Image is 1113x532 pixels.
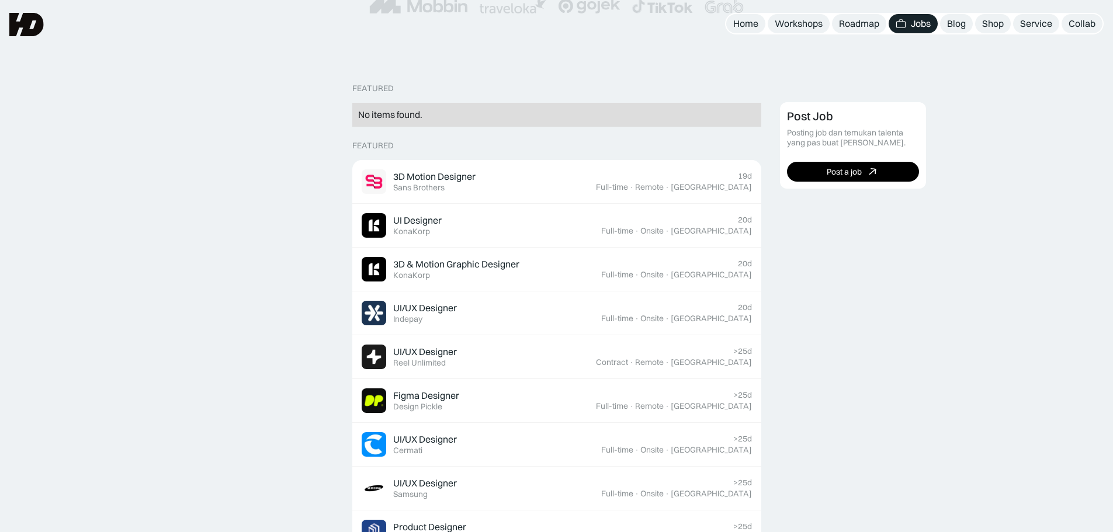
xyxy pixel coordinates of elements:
[665,401,670,411] div: ·
[352,467,761,510] a: Job ImageUI/UX DesignerSamsung>25dFull-time·Onsite·[GEOGRAPHIC_DATA]
[1013,14,1059,33] a: Service
[352,141,394,151] div: Featured
[733,390,752,400] div: >25d
[393,390,459,402] div: Figma Designer
[671,182,752,192] div: [GEOGRAPHIC_DATA]
[635,182,664,192] div: Remote
[947,18,966,30] div: Blog
[596,182,628,192] div: Full-time
[889,14,938,33] a: Jobs
[596,357,628,367] div: Contract
[1062,14,1102,33] a: Collab
[393,171,476,183] div: 3D Motion Designer
[629,182,634,192] div: ·
[393,346,457,358] div: UI/UX Designer
[640,489,664,499] div: Onsite
[393,258,519,270] div: 3D & Motion Graphic Designer
[665,314,670,324] div: ·
[601,226,633,236] div: Full-time
[665,226,670,236] div: ·
[601,445,633,455] div: Full-time
[726,14,765,33] a: Home
[1020,18,1052,30] div: Service
[362,388,386,413] img: Job Image
[629,401,634,411] div: ·
[635,401,664,411] div: Remote
[911,18,931,30] div: Jobs
[393,489,428,499] div: Samsung
[352,204,761,248] a: Job ImageUI DesignerKonaKorp20dFull-time·Onsite·[GEOGRAPHIC_DATA]
[775,18,823,30] div: Workshops
[629,357,634,367] div: ·
[733,346,752,356] div: >25d
[393,270,430,280] div: KonaKorp
[601,314,633,324] div: Full-time
[975,14,1011,33] a: Shop
[733,18,758,30] div: Home
[634,226,639,236] div: ·
[665,445,670,455] div: ·
[352,248,761,291] a: Job Image3D & Motion Graphic DesignerKonaKorp20dFull-time·Onsite·[GEOGRAPHIC_DATA]
[640,314,664,324] div: Onsite
[787,162,919,182] a: Post a job
[393,446,422,455] div: Cermati
[671,489,752,499] div: [GEOGRAPHIC_DATA]
[671,270,752,280] div: [GEOGRAPHIC_DATA]
[362,257,386,281] img: Job Image
[982,18,1004,30] div: Shop
[362,169,386,194] img: Job Image
[393,227,430,237] div: KonaKorp
[665,489,670,499] div: ·
[634,489,639,499] div: ·
[393,358,446,368] div: Reel Unlimited
[738,215,752,225] div: 20d
[733,521,752,531] div: >25d
[738,171,752,181] div: 19d
[634,314,639,324] div: ·
[665,182,670,192] div: ·
[768,14,830,33] a: Workshops
[635,357,664,367] div: Remote
[596,401,628,411] div: Full-time
[393,477,457,489] div: UI/UX Designer
[362,301,386,325] img: Job Image
[352,335,761,379] a: Job ImageUI/UX DesignerReel Unlimited>25dContract·Remote·[GEOGRAPHIC_DATA]
[352,84,394,93] div: Featured
[738,302,752,312] div: 20d
[358,109,755,121] div: No items found.
[393,402,442,412] div: Design Pickle
[671,401,752,411] div: [GEOGRAPHIC_DATA]
[665,270,670,280] div: ·
[393,214,442,227] div: UI Designer
[671,314,752,324] div: [GEOGRAPHIC_DATA]
[393,314,422,324] div: Indepay
[665,357,670,367] div: ·
[827,167,862,177] div: Post a job
[832,14,886,33] a: Roadmap
[671,226,752,236] div: [GEOGRAPHIC_DATA]
[738,259,752,269] div: 20d
[733,478,752,488] div: >25d
[1069,18,1095,30] div: Collab
[362,476,386,500] img: Job Image
[787,109,833,123] div: Post Job
[352,160,761,204] a: Job Image3D Motion DesignerSans Brothers19dFull-time·Remote·[GEOGRAPHIC_DATA]
[839,18,879,30] div: Roadmap
[393,302,457,314] div: UI/UX Designer
[601,270,633,280] div: Full-time
[640,270,664,280] div: Onsite
[362,213,386,238] img: Job Image
[671,357,752,367] div: [GEOGRAPHIC_DATA]
[634,270,639,280] div: ·
[640,226,664,236] div: Onsite
[393,183,445,193] div: Sans Brothers
[352,291,761,335] a: Job ImageUI/UX DesignerIndepay20dFull-time·Onsite·[GEOGRAPHIC_DATA]
[640,445,664,455] div: Onsite
[601,489,633,499] div: Full-time
[393,433,457,446] div: UI/UX Designer
[787,128,919,148] div: Posting job dan temukan talenta yang pas buat [PERSON_NAME].
[634,445,639,455] div: ·
[352,379,761,423] a: Job ImageFigma DesignerDesign Pickle>25dFull-time·Remote·[GEOGRAPHIC_DATA]
[733,434,752,444] div: >25d
[352,423,761,467] a: Job ImageUI/UX DesignerCermati>25dFull-time·Onsite·[GEOGRAPHIC_DATA]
